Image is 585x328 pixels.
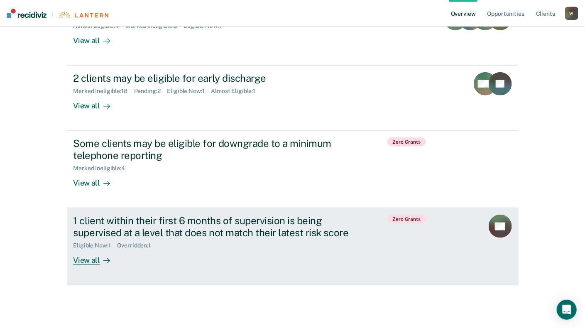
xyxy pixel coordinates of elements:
div: Almost Eligible : 1 [211,88,262,95]
img: Lantern [58,12,108,18]
a: 2 clients may be eligible for early dischargeMarked Ineligible:18Pending:2Eligible Now:1Almost El... [67,66,519,131]
div: Eligible Now : 1 [73,242,117,249]
div: Open Intercom Messenger [557,300,577,320]
div: Marked Ineligible : 4 [73,165,132,172]
a: | [7,9,108,18]
span: Zero Grants [387,137,426,147]
button: W [565,7,578,20]
span: Zero Grants [387,215,426,224]
a: Some clients may be eligible for downgrade to a minimum telephone reportingMarked Ineligible:4Vie... [67,131,519,208]
div: View all [73,29,120,46]
div: View all [73,95,120,111]
div: 1 client within their first 6 months of supervision is being supervised at a level that does not ... [73,215,365,239]
div: Overridden : 1 [117,242,157,249]
div: Eligible Now : 1 [167,88,211,95]
div: Pending : 2 [134,88,167,95]
div: 2 clients may be eligible for early discharge [73,72,365,84]
div: Marked Ineligible : 18 [73,88,134,95]
div: View all [73,249,120,265]
span: | [47,11,58,18]
div: View all [73,172,120,188]
a: 1 client within their first 6 months of supervision is being supervised at a level that does not ... [67,208,519,285]
img: Recidiviz [7,9,47,18]
div: Some clients may be eligible for downgrade to a minimum telephone reporting [73,137,365,162]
